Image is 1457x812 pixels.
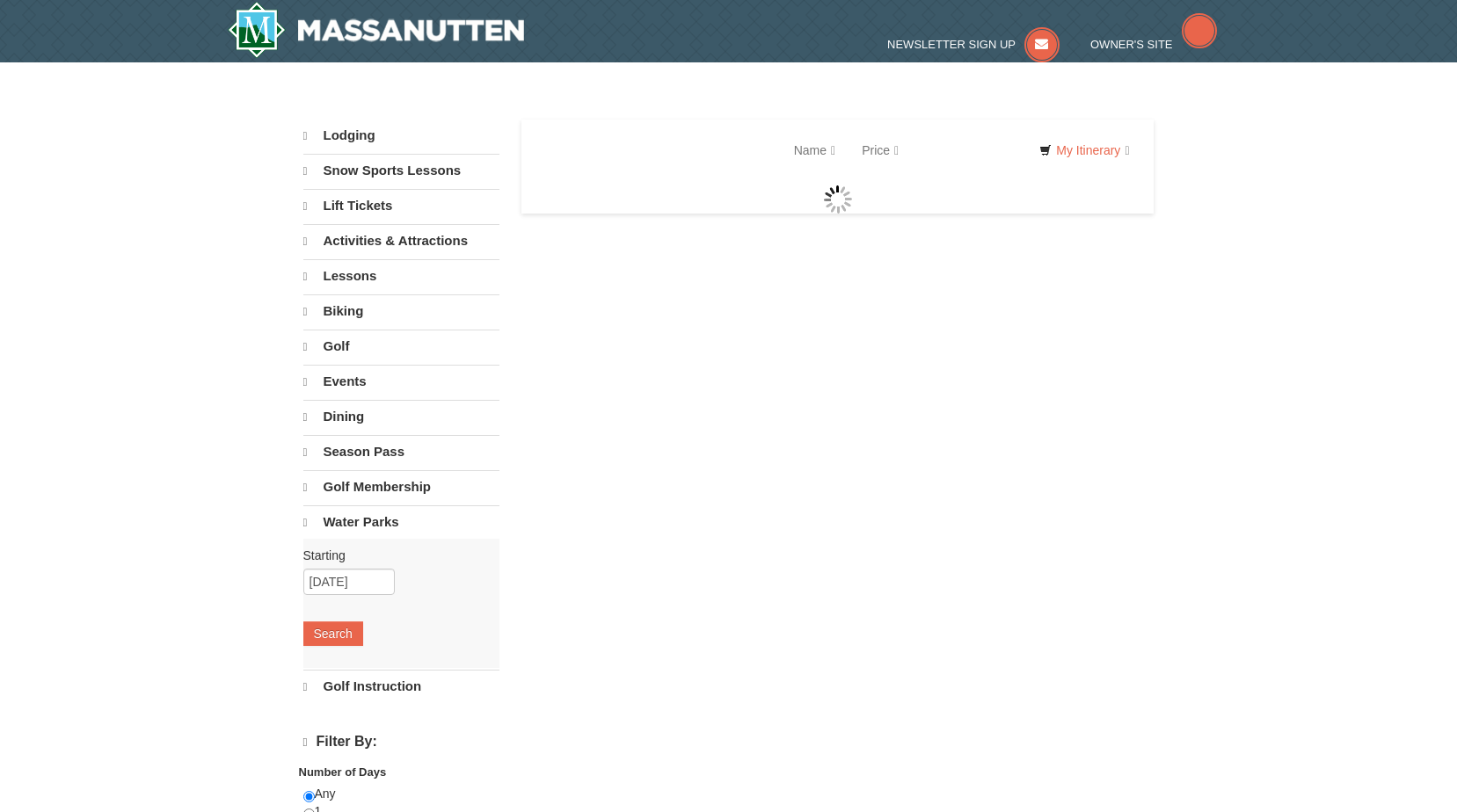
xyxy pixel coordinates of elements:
[303,435,499,468] a: Season Pass
[303,547,486,564] label: Starting
[303,470,499,504] a: Golf Membership
[1090,38,1173,51] span: Owner's Site
[303,621,363,646] button: Search
[1028,137,1140,163] a: My Itinerary
[303,224,499,257] a: Activities & Attractions
[228,2,525,58] a: Massanutten Resort
[1090,38,1217,51] a: Owner's Site
[303,120,499,152] a: Lodging
[303,400,499,433] a: Dining
[303,189,499,222] a: Lift Tickets
[824,185,852,214] img: wait gif
[887,38,1016,51] span: Newsletter Sign Up
[303,330,499,363] a: Golf
[303,365,499,398] a: Events
[303,670,499,703] a: Golf Instruction
[887,38,1060,51] a: Newsletter Sign Up
[228,2,525,58] img: Massanutten Resort Logo
[303,259,499,293] a: Lessons
[299,765,387,779] strong: Number of Days
[303,734,499,750] h4: Filter By:
[303,505,499,539] a: Water Parks
[849,133,912,168] a: Price
[303,154,499,187] a: Snow Sports Lessons
[303,294,499,328] a: Biking
[781,133,849,168] a: Name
